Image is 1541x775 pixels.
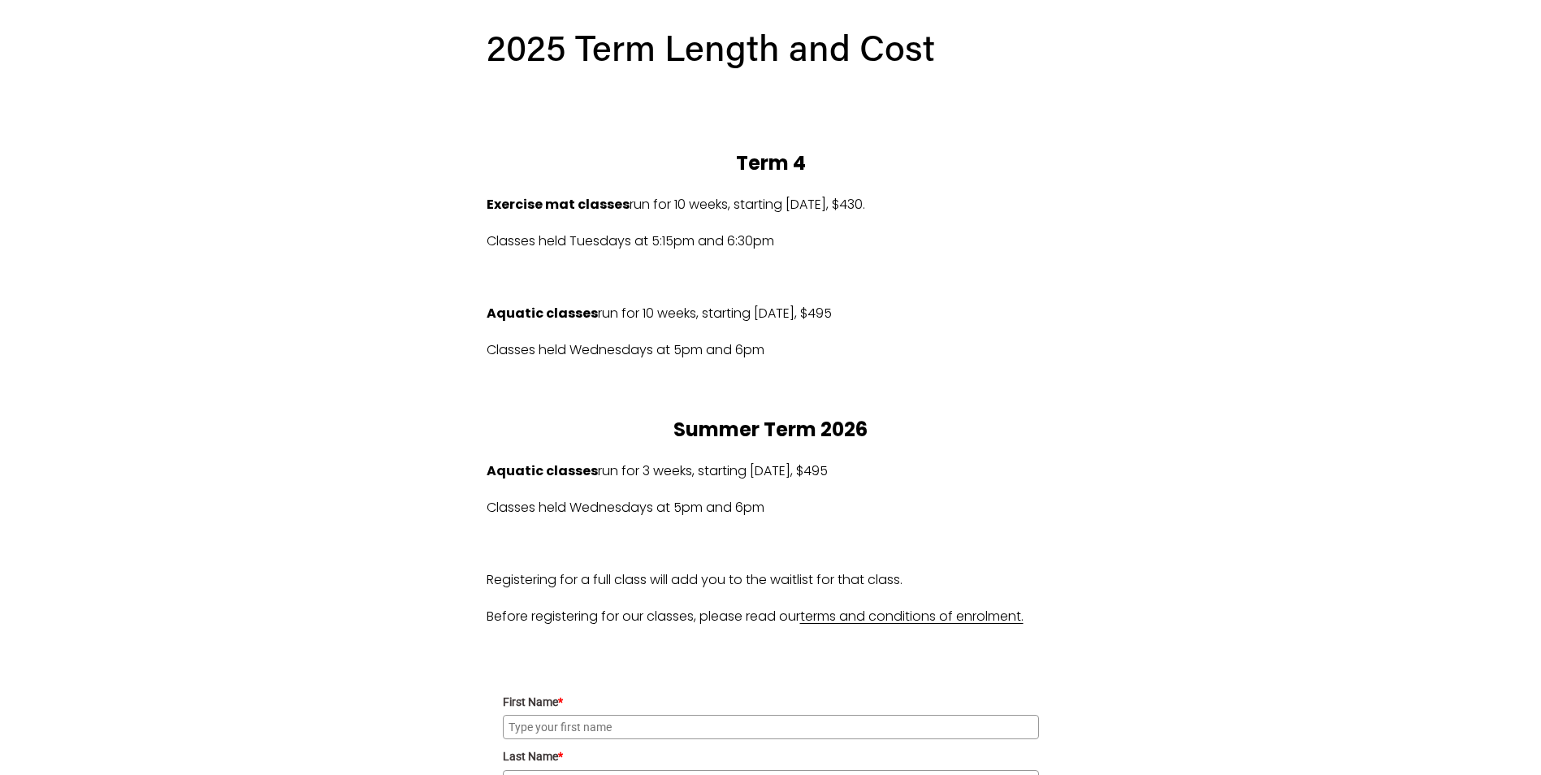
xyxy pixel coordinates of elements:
[487,304,598,323] strong: Aquatic classes
[487,193,1055,217] p: run for 10 weeks, starting [DATE], $430.
[503,715,1039,739] input: Type your first name
[487,605,1055,629] p: Before registering for our classes, please read our
[487,195,630,214] strong: Exercise mat classes
[487,460,1055,483] p: run for 3 weeks, starting [DATE], $495
[673,416,868,443] strong: Summer Term 2026
[487,339,1055,362] p: Classes held Wednesdays at 5pm and 6pm
[487,24,1055,71] h2: 2025 Term Length and Cost
[503,747,1039,765] label: Last Name
[800,607,1024,626] a: terms and conditions of enrolment.
[487,496,1055,520] p: Classes held Wednesdays at 5pm and 6pm
[487,230,1055,253] p: Classes held Tuesdays at 5:15pm and 6:30pm
[736,149,806,176] strong: Term 4
[487,461,598,480] strong: Aquatic classes
[503,693,1039,711] label: First Name
[487,569,1055,592] p: Registering for a full class will add you to the waitlist for that class.
[487,302,1055,326] p: run for 10 weeks, starting [DATE], $495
